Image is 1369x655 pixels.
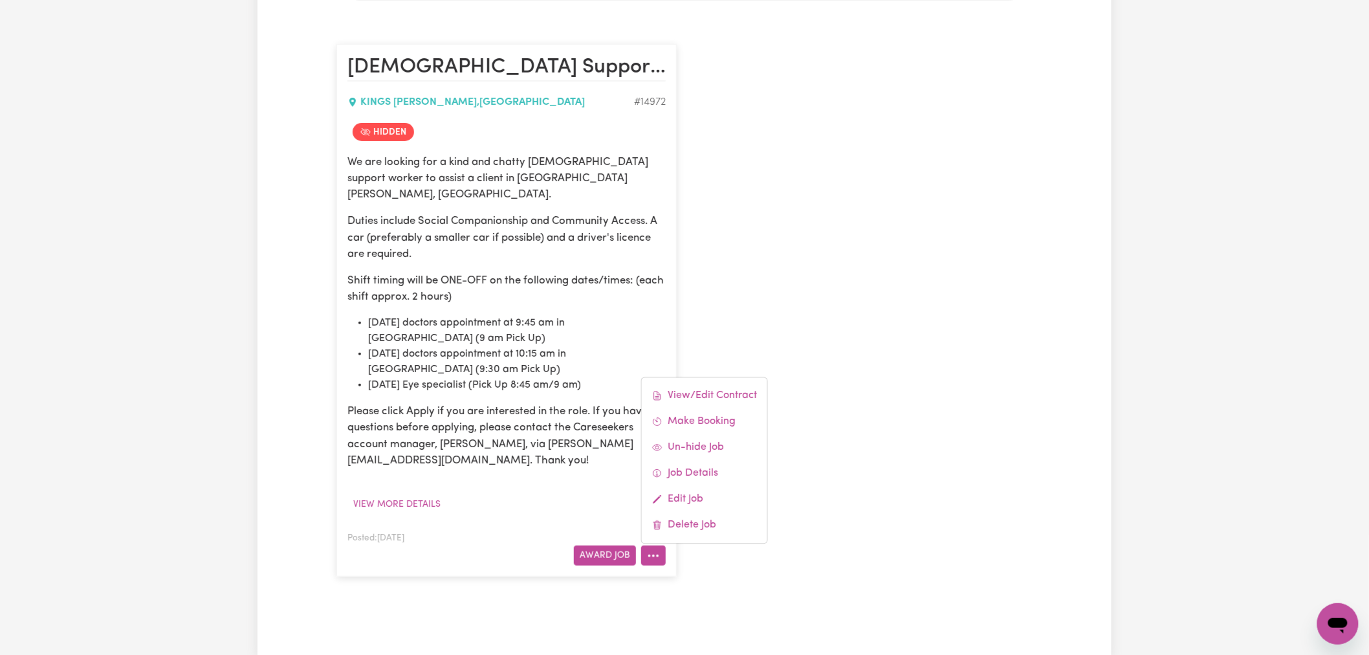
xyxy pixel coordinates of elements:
[642,383,767,409] a: View/Edit Contract
[642,461,767,487] a: Job Details
[574,546,636,566] button: Award Job
[347,154,666,203] p: We are looking for a kind and chatty [DEMOGRAPHIC_DATA] support worker to assist a client in [GEO...
[347,494,446,515] button: View more details
[642,487,767,513] a: Edit Job
[347,272,666,305] p: Shift timing will be ONE-OFF on the following dates/times: (each shift approx. 2 hours)
[347,55,666,81] h2: Female Support Worker Needed in Kings Langley, NSW
[642,513,767,538] a: Delete Job
[642,409,767,435] a: Make Booking
[641,377,768,544] div: More options
[347,403,666,469] p: Please click Apply if you are interested in the role. If you have questions before applying, plea...
[642,435,767,461] a: Un-hide Job
[353,123,414,141] span: Job is hidden
[641,546,666,566] button: More options
[634,94,666,110] div: Job ID #14972
[368,315,666,346] li: [DATE] doctors appointment at 9:45 am in [GEOGRAPHIC_DATA] (9 am Pick Up)
[368,346,666,377] li: [DATE] doctors appointment at 10:15 am in [GEOGRAPHIC_DATA] (9:30 am Pick Up)
[347,94,634,110] div: KINGS [PERSON_NAME] , [GEOGRAPHIC_DATA]
[347,534,404,542] span: Posted: [DATE]
[1317,603,1359,645] iframe: Button to launch messaging window
[347,213,666,262] p: Duties include Social Companionship and Community Access. A car (preferably a smaller car if poss...
[368,377,666,393] li: [DATE] Eye specialist (Pick Up 8:45 am/9 am)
